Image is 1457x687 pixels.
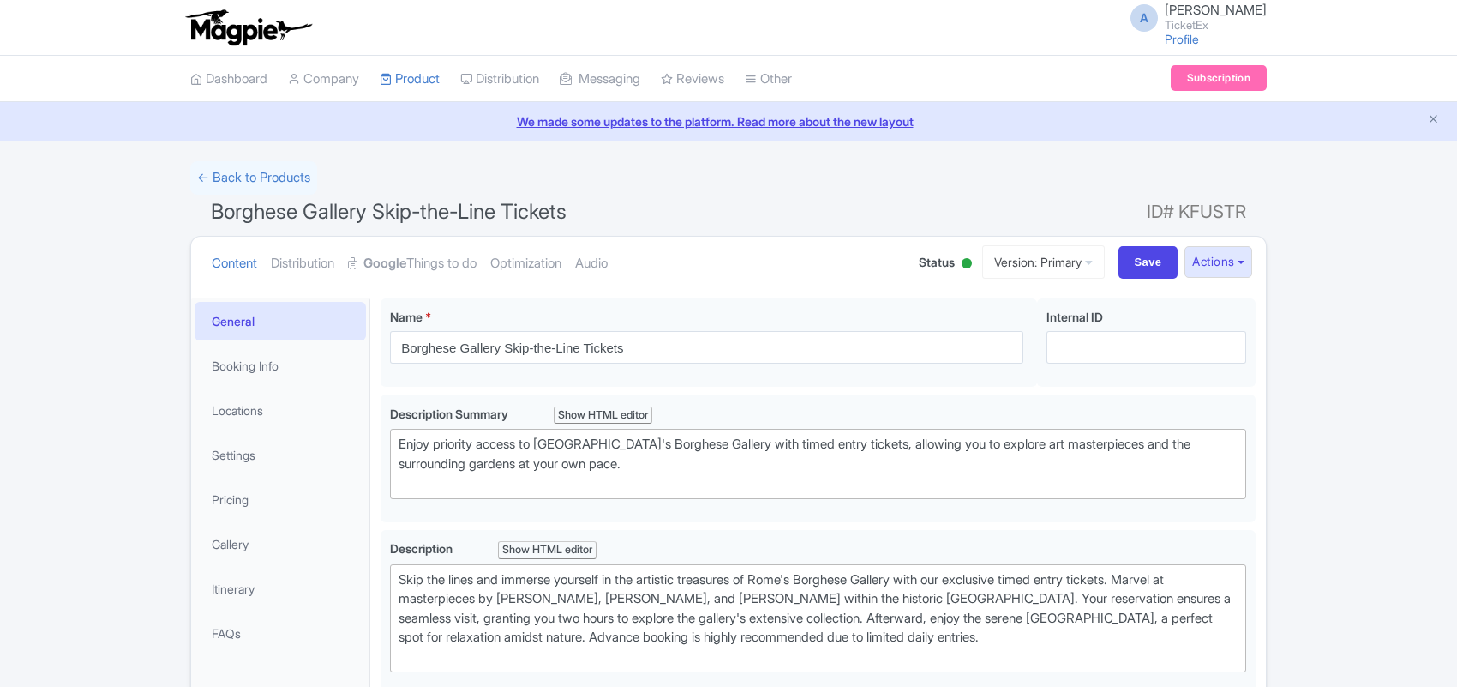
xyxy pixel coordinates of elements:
a: We made some updates to the platform. Read more about the new layout [10,112,1447,130]
a: Distribution [271,237,334,291]
input: Save [1118,246,1178,279]
a: Content [212,237,257,291]
a: Dashboard [190,56,267,103]
a: Locations [195,391,366,430]
a: ← Back to Products [190,161,317,195]
span: Borghese Gallery Skip-the-Line Tickets [211,199,567,224]
a: General [195,302,366,340]
span: ID# KFUSTR [1147,195,1246,229]
span: Name [390,310,423,324]
img: logo-ab69f6fb50320c5b225c76a69d11143b.png [182,9,315,46]
a: Optimization [490,237,561,291]
button: Close announcement [1427,111,1440,130]
a: Pricing [195,480,366,519]
a: Distribution [460,56,539,103]
a: Product [380,56,440,103]
button: Actions [1184,246,1252,278]
a: Settings [195,436,366,474]
a: Profile [1165,32,1199,46]
a: Reviews [661,56,724,103]
small: TicketEx [1165,20,1267,31]
div: Active [958,251,975,278]
a: Itinerary [195,569,366,608]
strong: Google [363,254,406,274]
div: Show HTML editor [498,541,597,559]
a: A [PERSON_NAME] TicketEx [1120,3,1267,31]
a: Subscription [1171,65,1267,91]
a: Messaging [560,56,640,103]
span: Status [919,253,955,271]
span: [PERSON_NAME] [1165,2,1267,18]
a: Other [745,56,792,103]
div: Enjoy priority access to [GEOGRAPHIC_DATA]'s Borghese Gallery with timed entry tickets, allowing ... [399,435,1238,493]
span: Description [390,541,455,556]
div: Show HTML editor [554,407,652,425]
a: Gallery [195,525,366,563]
span: A [1130,4,1158,32]
a: GoogleThings to do [348,237,477,291]
a: Version: Primary [982,245,1105,279]
a: FAQs [195,614,366,653]
a: Booking Info [195,347,366,385]
div: Skip the lines and immerse yourself in the artistic treasures of Rome's Borghese Gallery with our... [399,570,1238,667]
a: Company [288,56,359,103]
span: Internal ID [1046,310,1103,324]
span: Description Summary [390,407,511,421]
a: Audio [575,237,608,291]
